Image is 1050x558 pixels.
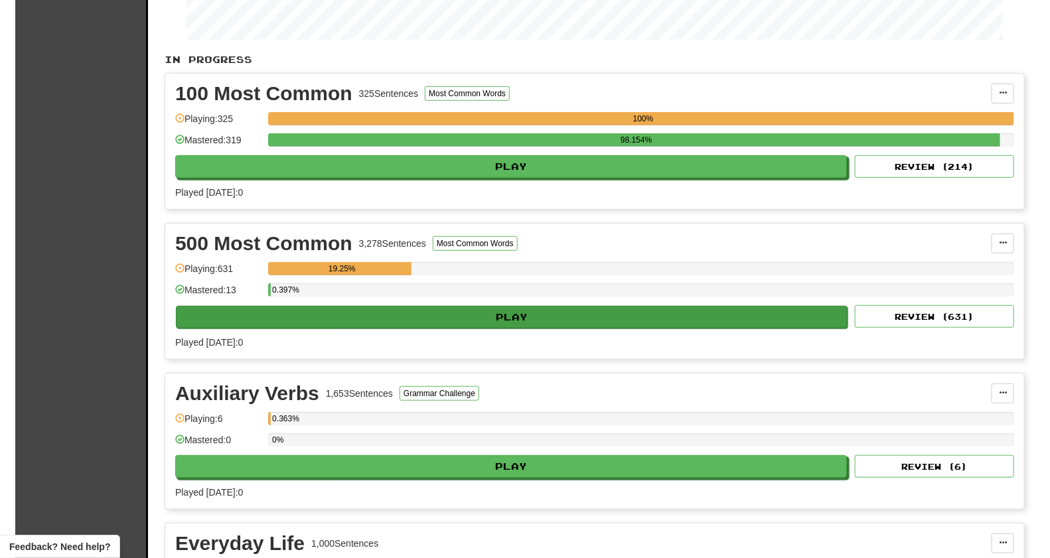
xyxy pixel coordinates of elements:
button: Grammar Challenge [400,386,479,401]
div: 98.154% [272,133,1000,147]
button: Play [176,306,848,328]
span: Played [DATE]: 0 [175,187,243,198]
span: Played [DATE]: 0 [175,337,243,348]
button: Play [175,155,847,178]
div: 1,653 Sentences [326,387,393,400]
div: Playing: 631 [175,262,262,284]
button: Review (631) [855,305,1014,328]
div: 325 Sentences [359,87,419,100]
div: Playing: 325 [175,112,262,134]
button: Review (6) [855,455,1014,478]
button: Most Common Words [433,236,518,251]
div: Mastered: 0 [175,433,262,455]
div: 100% [272,112,1014,125]
button: Review (214) [855,155,1014,178]
div: Playing: 6 [175,412,262,434]
div: 100 Most Common [175,84,352,104]
button: Most Common Words [425,86,510,101]
div: Mastered: 13 [175,283,262,305]
div: 3,278 Sentences [359,237,426,250]
p: In Progress [165,53,1025,66]
span: Open feedback widget [9,540,110,553]
span: Played [DATE]: 0 [175,487,243,498]
div: 500 Most Common [175,234,352,253]
div: Mastered: 319 [175,133,262,155]
div: 1,000 Sentences [311,537,378,550]
div: Auxiliary Verbs [175,384,319,403]
div: Everyday Life [175,533,305,553]
div: 19.25% [272,262,412,275]
button: Play [175,455,847,478]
